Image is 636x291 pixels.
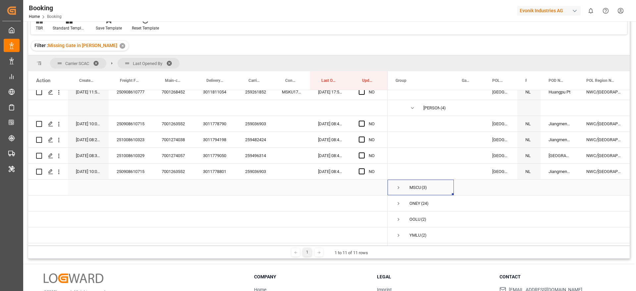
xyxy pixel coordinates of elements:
span: Freight Forwarder's Reference No. [120,78,140,83]
div: 7001263552 [154,116,195,132]
span: Created At [79,78,95,83]
div: 259496314 [237,148,274,163]
span: (24) [421,196,429,211]
div: Jiangmen Pt [541,116,578,132]
div: NWC/[GEOGRAPHIC_DATA] [GEOGRAPHIC_DATA] / [GEOGRAPHIC_DATA] [578,148,629,163]
div: Press SPACE to select this row. [28,148,388,164]
div: NL [517,84,541,100]
div: [DATE] 10:00:20 [68,116,109,132]
div: NL [517,148,541,163]
div: 259261852 [237,84,274,100]
div: Press SPACE to select this row. [28,164,388,180]
button: Evonik Industries AG [517,4,583,17]
div: OOLU [409,212,420,227]
img: Logward Logo [44,273,103,283]
div: 3011779050 [195,148,237,163]
div: Action [36,78,50,84]
div: TBR [36,25,43,31]
button: show 0 new notifications [583,3,598,18]
div: 250908610715 [109,164,154,179]
div: Evonik Industries AG [517,6,581,16]
span: Container No. [285,78,296,83]
div: [DATE] 08:43:27 [310,116,351,132]
div: [GEOGRAPHIC_DATA] [484,148,517,163]
div: NWC/[GEOGRAPHIC_DATA] [GEOGRAPHIC_DATA] / [GEOGRAPHIC_DATA] [578,116,629,132]
span: POL Name [492,78,503,83]
div: NL [517,132,541,147]
span: POL Country [525,78,527,83]
div: 259482424 [237,132,274,147]
div: 3011811054 [195,84,237,100]
div: Save Template [96,25,122,31]
div: [DATE] 17:54:08 [310,84,351,100]
span: Filter : [34,43,48,48]
span: (2) [421,228,427,243]
div: Press SPACE to select this row. [28,84,388,100]
div: [PERSON_NAME] [423,100,440,116]
span: Update Last Opened By [362,78,374,83]
div: [DATE] 11:56:26 [68,84,109,100]
div: NO [369,116,380,132]
div: ✕ [120,43,125,49]
div: NO [369,164,380,179]
div: 1 [303,248,311,257]
span: Group [396,78,406,83]
span: Carrier Booking No. [248,78,260,83]
div: Reset Template [132,25,159,31]
div: Jiangmen Pt [541,164,578,179]
a: Home [29,14,40,19]
span: Last Opened Date [321,78,337,83]
div: [DATE] 10:00:20 [68,164,109,179]
div: Press SPACE to select this row. [28,132,388,148]
div: Huangpu Pt [541,84,578,100]
span: Carrier SCAC [65,61,89,66]
div: 251008610323 [109,132,154,147]
div: YMLU [409,228,421,243]
div: NO [369,132,380,147]
h3: Legal [377,273,492,280]
span: (3) [422,180,427,195]
div: 3011794198 [195,132,237,147]
div: ONEY [409,196,420,211]
div: Press SPACE to select this row. [28,116,388,132]
span: Delivery No. [206,78,223,83]
div: [DATE] 08:43:27 [310,132,351,147]
div: NL [517,164,541,179]
div: [GEOGRAPHIC_DATA] [484,164,517,179]
span: Gate In POL [462,78,470,83]
div: NWC/[GEOGRAPHIC_DATA] [GEOGRAPHIC_DATA] / [GEOGRAPHIC_DATA] [578,84,629,100]
div: Press SPACE to select this row. [28,196,388,211]
div: NO [369,148,380,163]
span: POD Name [549,78,564,83]
div: Jiangmen Pt [541,132,578,147]
div: Standard Templates [53,25,86,31]
div: [GEOGRAPHIC_DATA] [484,84,517,100]
div: 3011778790 [195,116,237,132]
span: POL Region Name [586,78,615,83]
div: [DATE] 08:23:05 [68,132,109,147]
span: (4) [441,100,446,116]
div: 251008610329 [109,148,154,163]
div: [GEOGRAPHIC_DATA] [484,116,517,132]
div: 259036903 [237,116,274,132]
h3: Contact [500,273,614,280]
div: 7001263552 [154,164,195,179]
span: Missing Gate in [PERSON_NAME] [48,43,117,48]
div: 7001268452 [154,84,195,100]
div: 7001274057 [154,148,195,163]
div: NL [517,116,541,132]
div: Press SPACE to select this row. [28,180,388,196]
div: 3011778801 [195,164,237,179]
div: MSCU [409,180,421,195]
div: 250908610777 [109,84,154,100]
span: (2) [421,212,426,227]
div: 250908610715 [109,116,154,132]
div: 259036903 [237,164,274,179]
div: [GEOGRAPHIC_DATA]/[GEOGRAPHIC_DATA] [541,148,578,163]
div: MSKU1722662 [274,84,310,100]
div: [DATE] 08:43:27 [310,164,351,179]
div: Booking [29,3,62,13]
div: NWC/[GEOGRAPHIC_DATA] [GEOGRAPHIC_DATA] / [GEOGRAPHIC_DATA] [578,164,629,179]
div: [DATE] 08:43:27 [310,148,351,163]
button: Help Center [598,3,613,18]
